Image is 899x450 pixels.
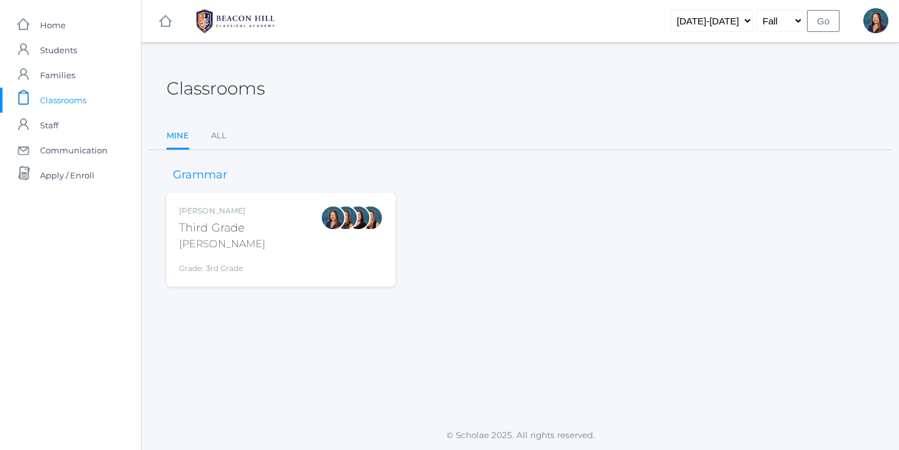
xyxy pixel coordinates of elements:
[40,138,108,163] span: Communication
[358,205,383,230] div: Juliana Fowler
[188,6,282,37] img: 1_BHCALogos-05.png
[167,123,189,150] a: Mine
[40,63,75,88] span: Families
[179,220,265,237] div: Third Grade
[211,123,227,148] a: All
[333,205,358,230] div: Andrea Deutsch
[40,113,58,138] span: Staff
[179,205,265,217] div: [PERSON_NAME]
[179,257,265,274] div: Grade: 3rd Grade
[321,205,346,230] div: Lori Webster
[167,79,265,98] h2: Classrooms
[40,88,86,113] span: Classrooms
[167,169,234,182] h3: Grammar
[863,8,888,33] div: Lori Webster
[346,205,371,230] div: Katie Watters
[40,38,77,63] span: Students
[40,13,66,38] span: Home
[40,163,95,188] span: Apply / Enroll
[179,237,265,252] div: [PERSON_NAME]
[807,10,840,32] input: Go
[141,429,899,441] p: © Scholae 2025. All rights reserved.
